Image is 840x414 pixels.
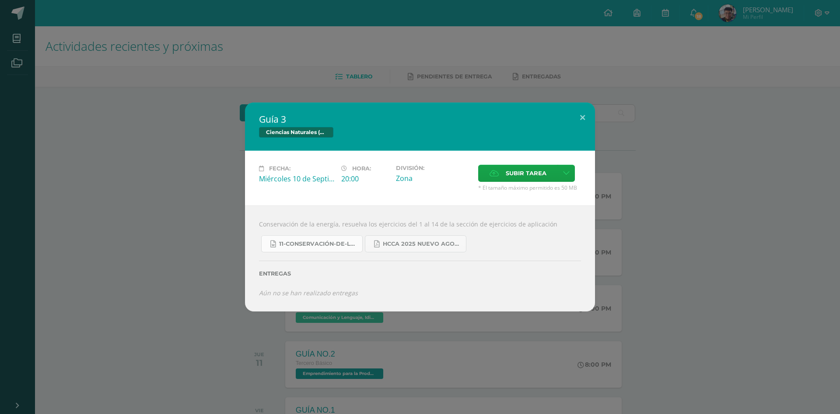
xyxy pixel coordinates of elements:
[396,173,471,183] div: Zona
[365,235,466,252] a: HCCA 2025 nuevo agosto fisica fundamental.pdf
[261,235,363,252] a: 11-Conservación-de-la-Energía.doc
[259,289,358,297] i: Aún no se han realizado entregas
[259,113,581,125] h2: Guía 3
[245,205,595,311] div: Conservación de la energía, resuelva los ejercicios del 1 al 14 de la sección de ejercicios de ap...
[506,165,546,181] span: Subir tarea
[341,174,389,184] div: 20:00
[396,165,471,171] label: División:
[570,103,595,132] button: Close (Esc)
[383,241,462,248] span: HCCA 2025 nuevo agosto fisica fundamental.pdf
[259,127,333,138] span: Ciencias Naturales (Física Fundamental)
[279,241,358,248] span: 11-Conservación-de-la-Energía.doc
[259,270,581,277] label: Entregas
[259,174,334,184] div: Miércoles 10 de Septiembre
[352,165,371,172] span: Hora:
[478,184,581,191] span: * El tamaño máximo permitido es 50 MB
[269,165,290,172] span: Fecha:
